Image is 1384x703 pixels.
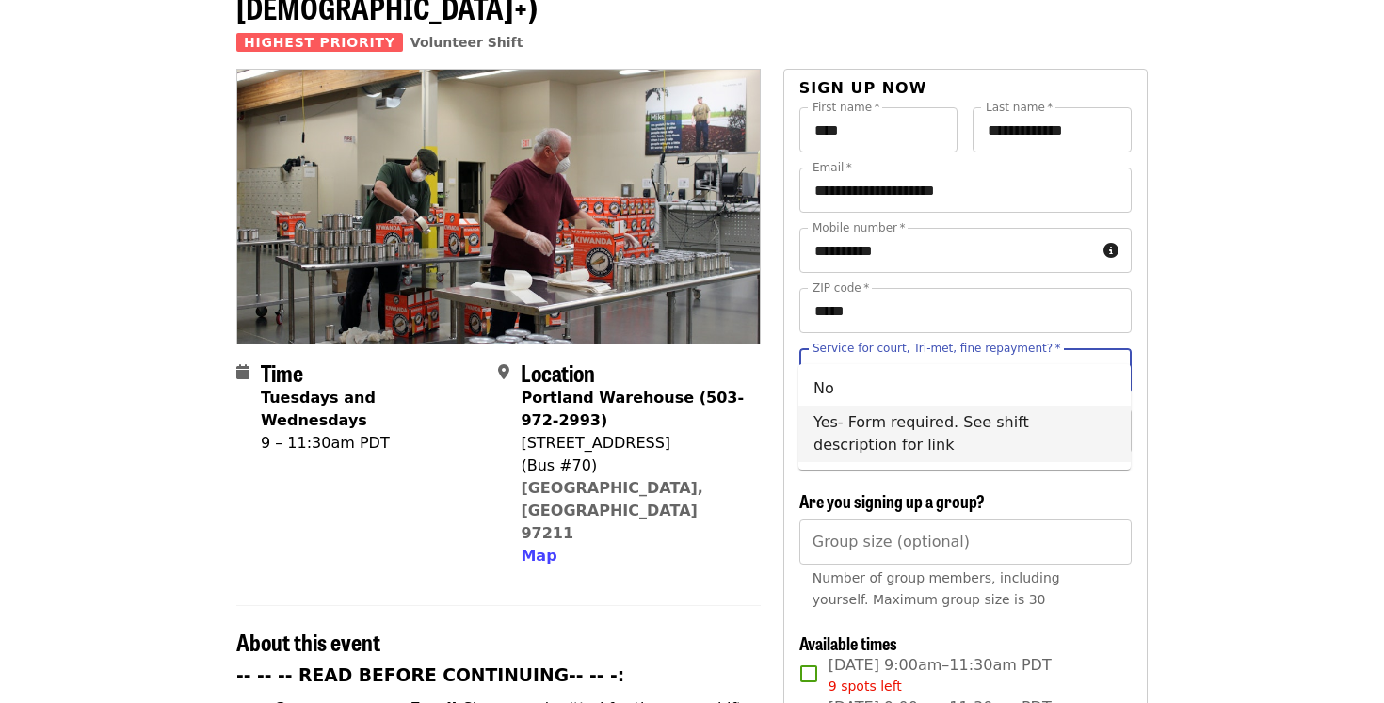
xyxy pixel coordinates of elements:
strong: Portland Warehouse (503-972-2993) [521,389,744,429]
span: Time [261,356,303,389]
span: Available times [799,631,897,655]
i: map-marker-alt icon [498,363,509,381]
span: [DATE] 9:00am–11:30am PDT [829,654,1052,696]
input: [object Object] [799,519,1132,565]
i: circle-info icon [1103,242,1118,260]
input: Email [799,168,1132,213]
input: First name [799,107,958,152]
li: Yes- Form required. See shift description for link [798,406,1131,462]
span: Location [521,356,595,389]
span: Number of group members, including yourself. Maximum group size is 30 [813,570,1060,607]
span: 9 spots left [829,679,902,694]
span: Are you signing up a group? [799,488,985,513]
span: Map [521,547,556,565]
button: Close [1099,358,1125,384]
label: Last name [986,102,1053,113]
label: ZIP code [813,282,869,294]
a: Volunteer Shift [410,35,523,50]
button: Clear [1074,358,1101,384]
label: Email [813,162,852,173]
i: calendar icon [236,363,249,381]
button: Map [521,545,556,567]
input: ZIP code [799,288,1132,333]
li: No [798,372,1131,406]
div: (Bus #70) [521,455,745,477]
div: [STREET_ADDRESS] [521,432,745,455]
span: About this event [236,625,380,658]
input: Mobile number [799,228,1096,273]
label: First name [813,102,880,113]
a: [GEOGRAPHIC_DATA], [GEOGRAPHIC_DATA] 97211 [521,479,703,542]
strong: -- -- -- READ BEFORE CONTINUING-- -- -: [236,665,624,685]
div: 9 – 11:30am PDT [261,432,483,455]
span: Sign up now [799,79,927,97]
span: Highest Priority [236,33,403,52]
img: July/Aug/Sept - Portland: Repack/Sort (age 16+) organized by Oregon Food Bank [237,70,760,343]
label: Service for court, Tri-met, fine repayment? [813,343,1061,354]
input: Last name [973,107,1132,152]
label: Mobile number [813,222,905,233]
strong: Tuesdays and Wednesdays [261,389,376,429]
